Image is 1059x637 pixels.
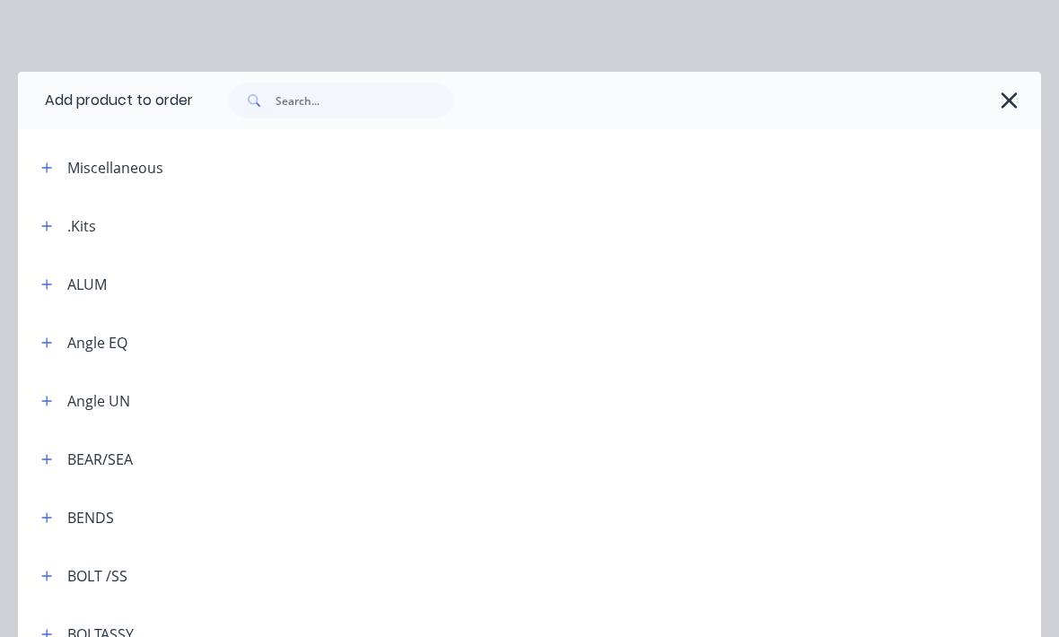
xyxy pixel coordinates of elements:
[67,507,114,528] div: BENDS
[18,72,193,129] div: Add product to order
[67,274,107,295] div: ALUM
[67,157,163,179] div: Miscellaneous
[276,83,453,118] input: Search...
[67,449,133,470] div: BEAR/SEA
[67,332,127,353] div: Angle EQ
[67,390,130,412] div: Angle UN
[67,565,127,587] div: BOLT /SS
[67,215,96,237] div: .Kits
